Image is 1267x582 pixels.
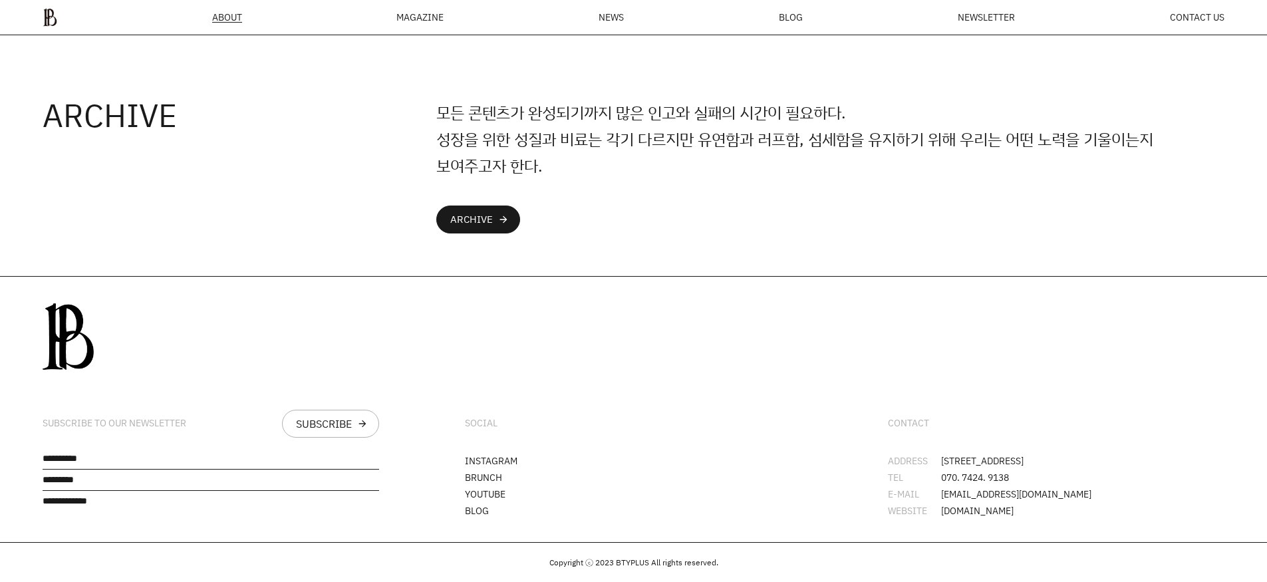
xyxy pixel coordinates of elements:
div: ADDRESS [888,456,941,466]
a: BLOG [465,504,489,517]
div: arrow_forward [498,214,509,225]
a: NEWSLETTER [958,13,1015,22]
li: [STREET_ADDRESS] [888,456,1224,466]
div: WEBSITE [888,506,941,515]
a: YOUTUBE [465,488,505,500]
div: arrow_forward [357,418,368,429]
div: E-MAIL [888,490,941,499]
a: ABOUT [212,13,242,23]
a: ARCHIVEarrow_forward [436,206,520,233]
div: SOCIAL [465,418,497,429]
a: NEWS [599,13,624,22]
div: SUBSCRIBE [296,418,352,429]
span: [DOMAIN_NAME] [941,506,1014,515]
div: MAGAZINE [396,13,444,22]
span: ABOUT [212,13,242,22]
div: TEL [888,473,941,482]
a: INSTAGRAM [465,454,517,467]
img: 0afca24db3087.png [43,303,94,370]
a: BRUNCH [465,471,502,484]
span: 070. 7424. 9138 [941,473,1009,482]
p: 모든 콘텐츠가 완성되기까지 많은 인고와 실패의 시간이 필요하다. 성장을 위한 성질과 비료는 각기 다르지만 유연함과 러프함, 섬세함을 유지하기 위해 우리는 어떤 노력을 기울이는... [436,99,1168,179]
div: ARCHIVE [450,214,493,225]
span: [EMAIL_ADDRESS][DOMAIN_NAME] [941,490,1091,499]
a: BLOG [779,13,803,22]
a: CONTACT US [1170,13,1224,22]
h4: ARCHIVE [43,99,436,131]
img: ba379d5522eb3.png [43,8,57,27]
div: CONTACT [888,418,929,429]
div: SUBSCRIBE TO OUR NEWSLETTER [43,418,186,429]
